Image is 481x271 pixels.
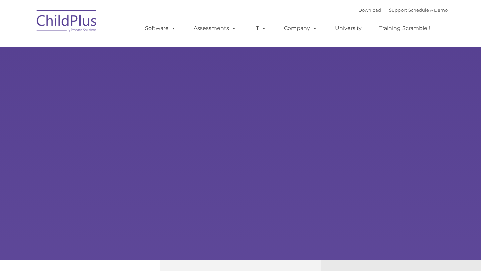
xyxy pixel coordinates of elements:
[408,7,448,13] a: Schedule A Demo
[248,22,273,35] a: IT
[138,22,183,35] a: Software
[277,22,324,35] a: Company
[358,7,381,13] a: Download
[187,22,243,35] a: Assessments
[328,22,368,35] a: University
[389,7,407,13] a: Support
[358,7,448,13] font: |
[33,5,100,39] img: ChildPlus by Procare Solutions
[373,22,437,35] a: Training Scramble!!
